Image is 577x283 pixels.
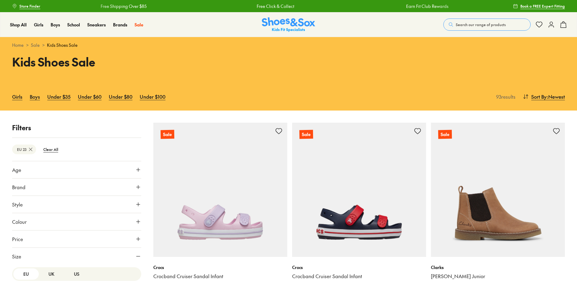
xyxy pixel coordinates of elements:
[51,22,60,28] a: Boys
[257,3,294,9] a: Free Click & Collect
[292,264,426,271] p: Crocs
[140,90,165,103] a: Under $100
[47,90,71,103] a: Under $35
[292,273,426,280] a: Crocband Cruiser Sandal Infant
[12,196,141,213] button: Style
[438,130,452,139] p: Sale
[299,130,313,139] p: Sale
[31,42,40,48] a: Sale
[12,201,23,208] span: Style
[12,1,40,12] a: Store Finder
[406,3,449,9] a: Earn Fit Club Rewards
[153,123,287,257] a: Sale
[12,145,36,154] btn: EU 23
[431,273,565,280] a: [PERSON_NAME] Junior
[113,22,127,28] a: Brands
[12,235,23,243] span: Price
[431,264,565,271] p: Clarks
[431,123,565,257] a: Sale
[87,22,106,28] a: Sneakers
[161,130,174,139] p: Sale
[12,166,21,173] span: Age
[6,242,30,265] iframe: Gorgias live chat messenger
[101,3,147,9] a: Free Shipping Over $85
[547,93,565,100] span: : Newest
[153,264,287,271] p: Crocs
[456,22,506,27] span: Search our range of products
[109,90,132,103] a: Under $80
[292,123,426,257] a: Sale
[262,17,315,32] img: SNS_Logo_Responsive.svg
[38,144,63,155] btn: Clear All
[30,90,40,103] a: Boys
[523,90,565,103] button: Sort By:Newest
[12,42,565,48] div: > >
[12,161,141,178] button: Age
[67,22,80,28] a: School
[135,22,143,28] a: Sale
[12,90,22,103] a: Girls
[12,42,24,48] a: Home
[10,22,27,28] a: Shop All
[12,53,281,70] h1: Kids Shoes Sale
[47,42,78,48] span: Kids Shoes Sale
[39,268,64,280] button: UK
[520,3,565,9] span: Book a FREE Expert Fitting
[513,1,565,12] a: Book a FREE Expert Fitting
[494,93,515,100] p: 93 results
[12,248,141,265] button: Size
[34,22,43,28] a: Girls
[12,213,141,230] button: Colour
[12,230,141,247] button: Price
[153,273,287,280] a: Crocband Cruiser Sandal Infant
[262,17,315,32] a: Shoes & Sox
[12,183,25,191] span: Brand
[12,179,141,196] button: Brand
[13,268,39,280] button: EU
[443,19,531,31] button: Search our range of products
[78,90,102,103] a: Under $60
[531,93,547,100] span: Sort By
[12,123,141,133] p: Filters
[12,218,27,225] span: Colour
[64,268,89,280] button: US
[19,3,40,9] span: Store Finder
